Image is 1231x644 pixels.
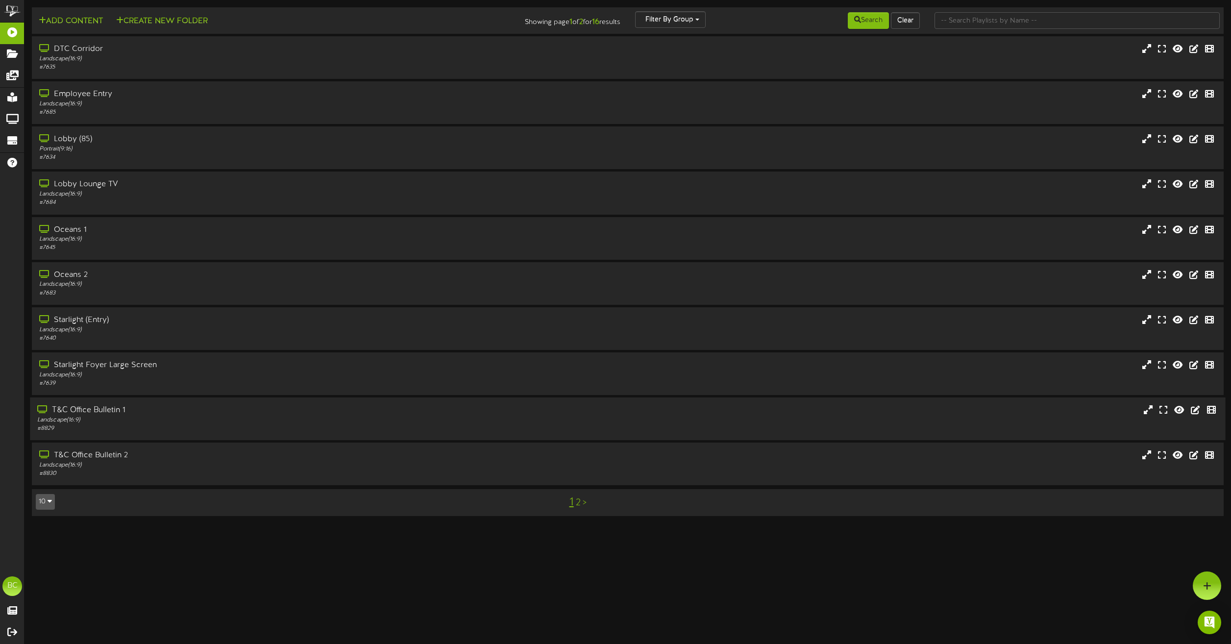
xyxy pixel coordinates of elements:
button: Clear [891,12,920,29]
strong: 16 [592,18,599,26]
div: # 7685 [39,108,521,117]
div: # 7634 [39,153,521,162]
input: -- Search Playlists by Name -- [935,12,1220,29]
a: 2 [576,497,581,508]
div: Employee Entry [39,89,521,100]
div: Oceans 2 [39,270,521,281]
div: # 7639 [39,379,521,388]
div: Starlight Foyer Large Screen [39,360,521,371]
div: Landscape ( 16:9 ) [39,55,521,63]
div: Oceans 1 [39,224,521,236]
div: BC [2,576,22,596]
div: Landscape ( 16:9 ) [37,416,520,424]
div: T&C Office Bulletin 1 [37,405,520,416]
div: Lobby (85) [39,134,521,145]
div: Landscape ( 16:9 ) [39,235,521,244]
div: Landscape ( 16:9 ) [39,326,521,334]
strong: 2 [579,18,583,26]
div: Showing page of for results [428,11,628,28]
div: Landscape ( 16:9 ) [39,280,521,289]
div: # 8830 [39,470,521,478]
button: Search [848,12,889,29]
button: Create New Folder [113,15,211,27]
button: Add Content [36,15,106,27]
div: Landscape ( 16:9 ) [39,190,521,198]
strong: 1 [569,18,572,26]
a: 1 [569,496,574,509]
div: DTC Corridor [39,44,521,55]
div: # 7645 [39,244,521,252]
div: Starlight (Entry) [39,315,521,326]
div: T&C Office Bulletin 2 [39,450,521,461]
div: # 7684 [39,198,521,207]
div: Landscape ( 16:9 ) [39,461,521,470]
button: 10 [36,494,55,510]
div: Landscape ( 16:9 ) [39,100,521,108]
div: Lobby Lounge TV [39,179,521,190]
a: > [583,497,587,508]
div: Portrait ( 9:16 ) [39,145,521,153]
button: Filter By Group [635,11,706,28]
div: # 7683 [39,289,521,297]
div: # 8829 [37,424,520,433]
div: Landscape ( 16:9 ) [39,371,521,379]
div: # 7635 [39,63,521,72]
div: Open Intercom Messenger [1198,611,1221,634]
div: # 7640 [39,334,521,343]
